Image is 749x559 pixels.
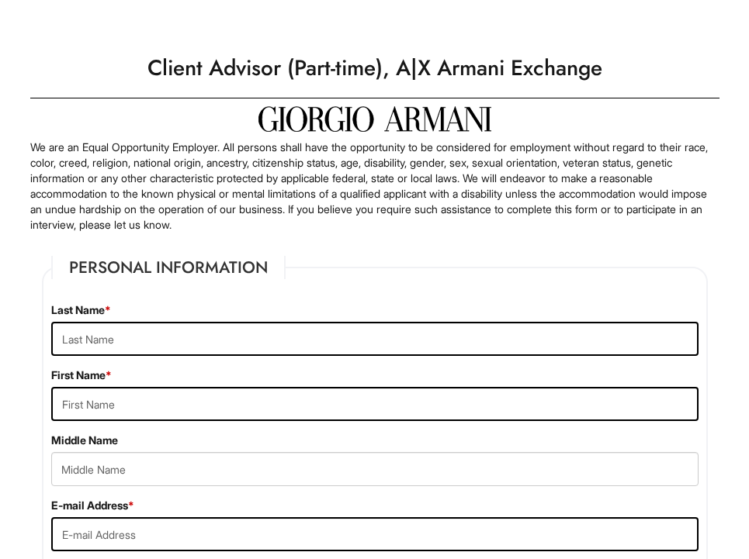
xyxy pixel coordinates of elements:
label: E-mail Address [51,498,134,513]
label: First Name [51,367,112,383]
input: E-mail Address [51,517,699,551]
input: Last Name [51,322,699,356]
input: First Name [51,387,699,421]
input: Middle Name [51,452,699,486]
p: We are an Equal Opportunity Employer. All persons shall have the opportunity to be considered for... [30,140,720,233]
label: Last Name [51,302,111,318]
h1: Client Advisor (Part-time), A|X Armani Exchange [23,47,727,90]
label: Middle Name [51,433,118,448]
legend: Personal Information [51,256,286,279]
img: Giorgio Armani [258,106,491,132]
